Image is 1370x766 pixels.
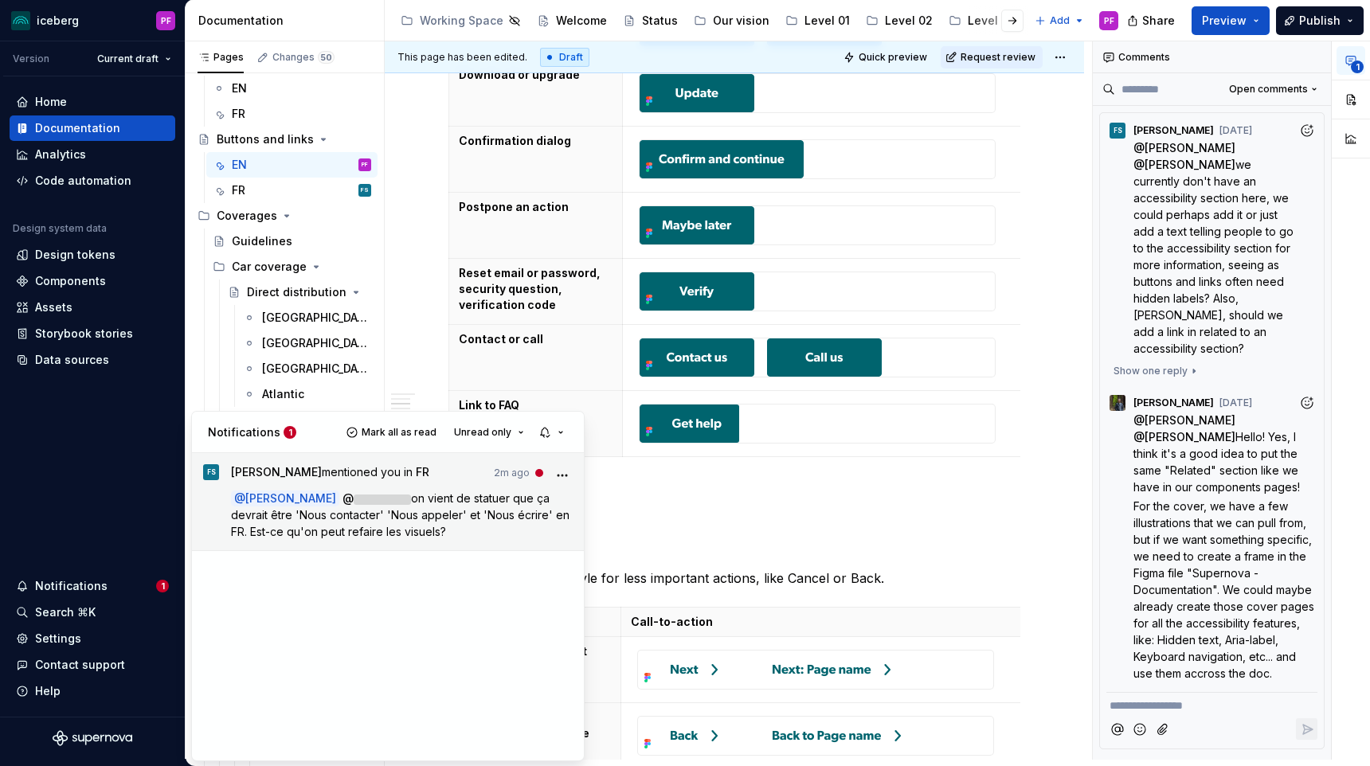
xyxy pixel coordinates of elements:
[284,426,296,439] span: 1
[447,421,531,444] button: Unread only
[454,426,511,439] span: Unread only
[231,491,573,538] span: on vient de statuer que ça devrait être 'Nous contacter' 'Nous appeler' et 'Nous écrire' en FR. E...
[342,491,411,505] span: @
[231,464,429,486] span: mentioned you in
[207,464,216,480] div: FS
[494,465,530,481] time: 9/4/2025, 3:54 PM
[416,465,429,479] span: FR
[342,421,444,444] button: Mark all as read
[208,424,280,440] p: Notifications
[551,464,573,486] button: More
[362,426,436,439] span: Mark all as read
[231,490,339,506] span: @
[245,491,336,505] span: [PERSON_NAME]
[231,465,322,479] span: [PERSON_NAME]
